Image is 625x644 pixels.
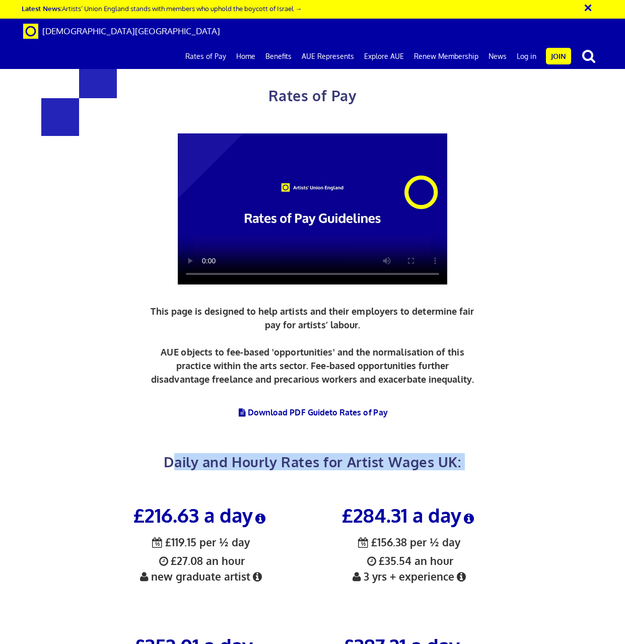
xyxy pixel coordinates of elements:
a: Benefits [260,44,297,69]
span: ½ [361,532,366,554]
h3: £216.63 a day [104,505,298,526]
a: Latest News:Artists’ Union England stands with members who uphold the boycott of Israel → [22,4,302,13]
a: Home [231,44,260,69]
a: Explore AUE [359,44,409,69]
a: News [483,44,512,69]
a: Join [546,48,571,64]
span: £156.38 per ½ day [358,535,460,549]
a: AUE Represents [297,44,359,69]
span: to Rates of Pay [329,407,388,417]
p: This page is designed to help artists and their employers to determine fair pay for artists’ labo... [148,305,477,386]
span: [DEMOGRAPHIC_DATA][GEOGRAPHIC_DATA] [42,26,220,36]
a: Log in [512,44,541,69]
span: Daily and Hourly Rates for Artist Wages UK: [164,453,461,470]
span: Rates of Pay [268,87,357,105]
span: £119.15 per ½ day [152,535,250,549]
a: Rates of Pay [180,44,231,69]
button: search [573,45,604,66]
strong: Latest News: [22,4,62,13]
h3: £284.31 a day [312,505,506,526]
a: Brand [DEMOGRAPHIC_DATA][GEOGRAPHIC_DATA] [16,19,228,44]
a: Renew Membership [409,44,483,69]
a: Download PDF Guideto Rates of Pay [237,407,388,417]
span: £35.54 an hour 3 yrs + experience [350,535,468,584]
span: £27.08 an hour new graduate artist [137,535,264,584]
span: ½ [155,532,160,554]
